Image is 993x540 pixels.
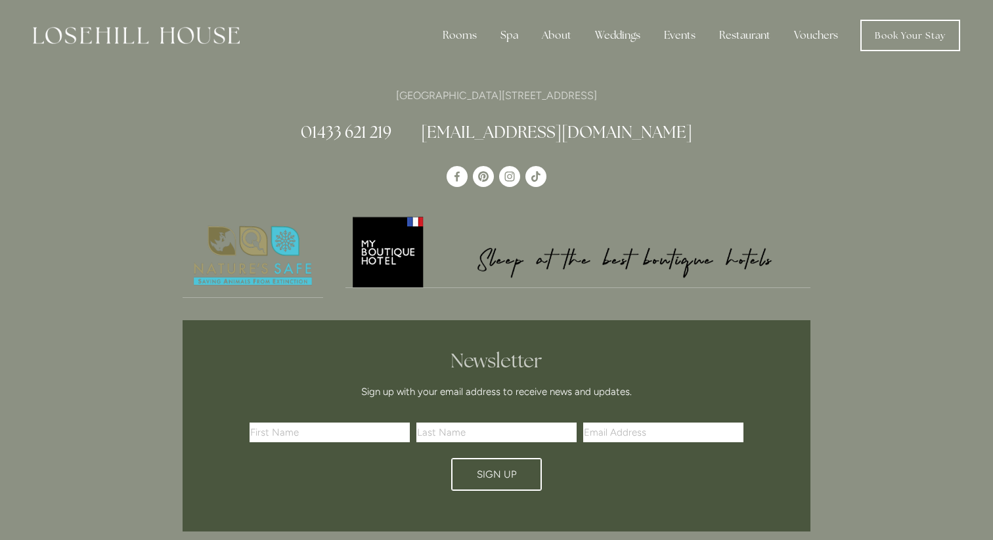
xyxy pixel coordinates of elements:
[254,384,739,400] p: Sign up with your email address to receive news and updates.
[432,22,487,49] div: Rooms
[33,27,240,44] img: Losehill House
[860,20,960,51] a: Book Your Stay
[499,166,520,187] a: Instagram
[254,349,739,373] h2: Newsletter
[183,87,810,104] p: [GEOGRAPHIC_DATA][STREET_ADDRESS]
[709,22,781,49] div: Restaurant
[525,166,546,187] a: TikTok
[421,121,692,142] a: [EMAIL_ADDRESS][DOMAIN_NAME]
[583,423,743,442] input: Email Address
[250,423,410,442] input: First Name
[416,423,577,442] input: Last Name
[490,22,529,49] div: Spa
[477,468,517,480] span: Sign Up
[183,215,323,298] a: Nature's Safe - Logo
[783,22,849,49] a: Vouchers
[473,166,494,187] a: Pinterest
[451,458,542,491] button: Sign Up
[301,121,391,142] a: 01433 621 219
[585,22,651,49] div: Weddings
[447,166,468,187] a: Losehill House Hotel & Spa
[531,22,582,49] div: About
[653,22,706,49] div: Events
[345,215,811,287] img: My Boutique Hotel - Logo
[183,215,323,297] img: Nature's Safe - Logo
